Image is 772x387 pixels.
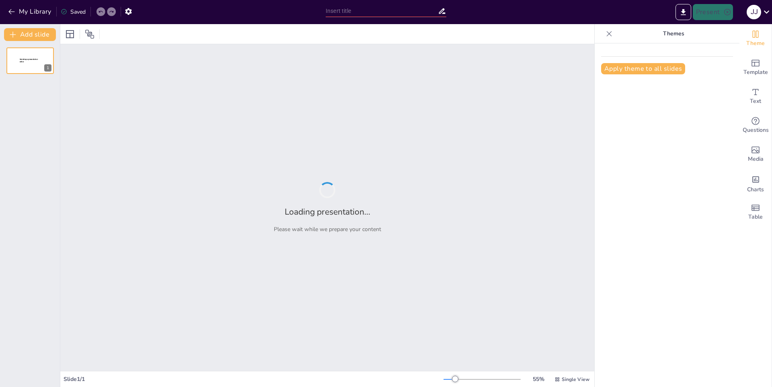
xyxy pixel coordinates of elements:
div: Change the overall theme [739,24,772,53]
span: Theme [746,39,765,48]
div: 55 % [529,375,548,383]
div: Add images, graphics, shapes or video [739,140,772,169]
div: Add charts and graphs [739,169,772,198]
div: Add a table [739,198,772,227]
input: Insert title [326,5,438,17]
button: Export to PowerPoint [675,4,691,20]
button: Add slide [4,28,56,41]
div: Add text boxes [739,82,772,111]
span: Position [85,29,94,39]
span: Questions [743,126,769,135]
div: Add ready made slides [739,53,772,82]
span: Table [748,213,763,221]
span: Charts [747,185,764,194]
button: Apply theme to all slides [601,63,685,74]
div: Saved [61,8,86,16]
span: Sendsteps presentation editor [20,58,38,63]
span: Template [743,68,768,77]
button: J J [747,4,761,20]
div: Get real-time input from your audience [739,111,772,140]
button: My Library [6,5,55,18]
h2: Loading presentation... [285,206,370,217]
p: Please wait while we prepare your content [274,225,381,233]
div: Slide 1 / 1 [64,375,443,383]
span: Single View [562,376,589,383]
button: Present [693,4,733,20]
div: 1 [6,47,54,74]
span: Text [750,97,761,106]
span: Media [748,155,764,164]
div: J J [747,5,761,19]
div: 1 [44,64,51,72]
p: Themes [616,24,731,43]
div: Layout [64,28,76,41]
